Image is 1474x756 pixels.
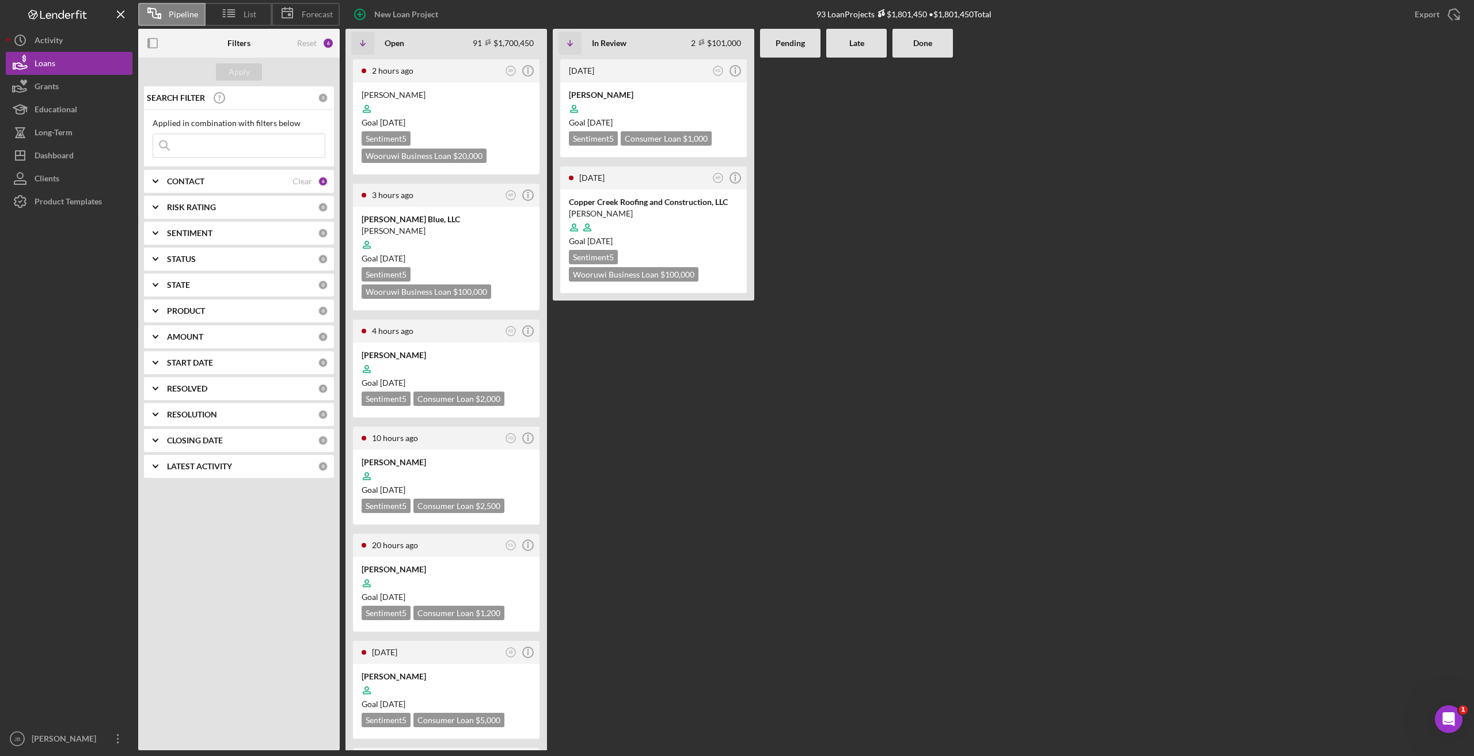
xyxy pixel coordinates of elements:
text: KS [508,543,514,547]
span: List [244,10,256,19]
h1: Messages [85,5,147,25]
span: Goal [362,592,405,602]
div: $1,801,450 [875,9,927,19]
span: Goal [569,117,613,127]
span: $2,500 [476,501,500,511]
button: JB [503,645,519,660]
button: CG [503,431,519,446]
button: Loans [6,52,132,75]
div: Export [1415,3,1439,26]
text: JB [14,736,20,742]
div: Clients [35,167,59,193]
button: Product Templates [6,190,132,213]
div: New Loan Project [374,3,438,26]
text: JB [508,650,513,654]
div: Sentiment 5 [362,392,411,406]
span: $1,000 [683,134,708,143]
div: Sentiment 5 [362,606,411,620]
div: [PERSON_NAME] [41,52,108,64]
div: Consumer Loan [413,392,504,406]
div: • [DATE] [110,52,142,64]
b: LATEST ACTIVITY [167,462,232,471]
div: Sentiment 5 [569,250,618,264]
div: 0 [318,461,328,472]
div: [PERSON_NAME] [29,727,104,753]
div: Consumer Loan [621,131,712,146]
div: 0 [318,383,328,394]
b: Pending [776,39,805,48]
text: CG [508,436,514,440]
b: Open [385,39,404,48]
div: Sentiment 5 [362,499,411,513]
div: [PERSON_NAME] [362,225,531,237]
span: 1 [1458,705,1468,715]
span: $5,000 [476,715,500,725]
div: 91 $1,700,450 [473,38,534,48]
button: AR [711,170,726,186]
span: $100,000 [453,287,487,297]
div: 0 [318,228,328,238]
button: Messages [77,359,153,405]
b: STATUS [167,254,196,264]
div: [PERSON_NAME] [362,89,531,101]
b: CONTACT [167,177,204,186]
a: Long-Term [6,121,132,144]
time: 2025-03-30 22:53 [579,173,605,183]
div: Loans [35,52,55,78]
img: Profile image for Allison [13,83,36,106]
span: Goal [362,378,405,388]
a: 10 hours agoCG[PERSON_NAME]Goal [DATE]Sentiment5Consumer Loan $2,500 [351,425,541,526]
div: [PERSON_NAME] Blue, LLC [362,214,531,225]
div: Wooruwi Business Loan [362,149,487,163]
b: CLOSING DATE [167,436,223,445]
button: KS [711,63,726,79]
div: Apply [229,63,250,81]
span: $100,000 [660,269,694,279]
div: Clear [292,177,312,186]
b: SEARCH FILTER [147,93,205,102]
div: Consumer Loan [413,499,504,513]
div: Sentiment 5 [362,267,411,282]
div: Reset [297,39,317,48]
time: 2025-10-10 00:59 [372,540,418,550]
text: AR [508,193,514,197]
div: 6 [318,176,328,187]
time: 2025-10-10 17:20 [372,326,413,336]
a: [DATE]KS[PERSON_NAME]Goal [DATE]Sentiment5Consumer Loan $1,000 [559,58,749,159]
span: Goal [362,117,405,127]
div: Close [202,5,223,25]
b: Done [913,39,932,48]
span: Home [26,388,50,396]
button: Dashboard [6,144,132,167]
button: KS [503,538,519,553]
span: $2,000 [476,394,500,404]
iframe: Intercom live chat [1435,705,1462,733]
b: RESOLUTION [167,410,217,419]
b: RISK RATING [167,203,216,212]
div: Sentiment 5 [362,713,411,727]
div: Sentiment 5 [362,131,411,146]
div: Long-Term [35,121,73,147]
span: Goal [362,485,405,495]
div: 0 [318,254,328,264]
a: 20 hours agoKS[PERSON_NAME]Goal [DATE]Sentiment5Consumer Loan $1,200 [351,532,541,633]
div: 0 [318,435,328,446]
a: Activity [6,29,132,52]
button: Grants [6,75,132,98]
time: 2025-09-11 19:44 [569,66,594,75]
button: AR [503,63,519,79]
time: 2025-10-09 18:12 [372,647,397,657]
span: $20,000 [453,151,483,161]
div: [PERSON_NAME] [362,671,531,682]
a: [DATE]JB[PERSON_NAME]Goal [DATE]Sentiment5Consumer Loan $5,000 [351,639,541,740]
div: Consumer Loan [413,713,504,727]
div: [PERSON_NAME] [362,564,531,575]
div: Dashboard [35,144,74,170]
time: 11/30/2025 [380,378,405,388]
text: KS [508,329,514,333]
button: Clients [6,167,132,190]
